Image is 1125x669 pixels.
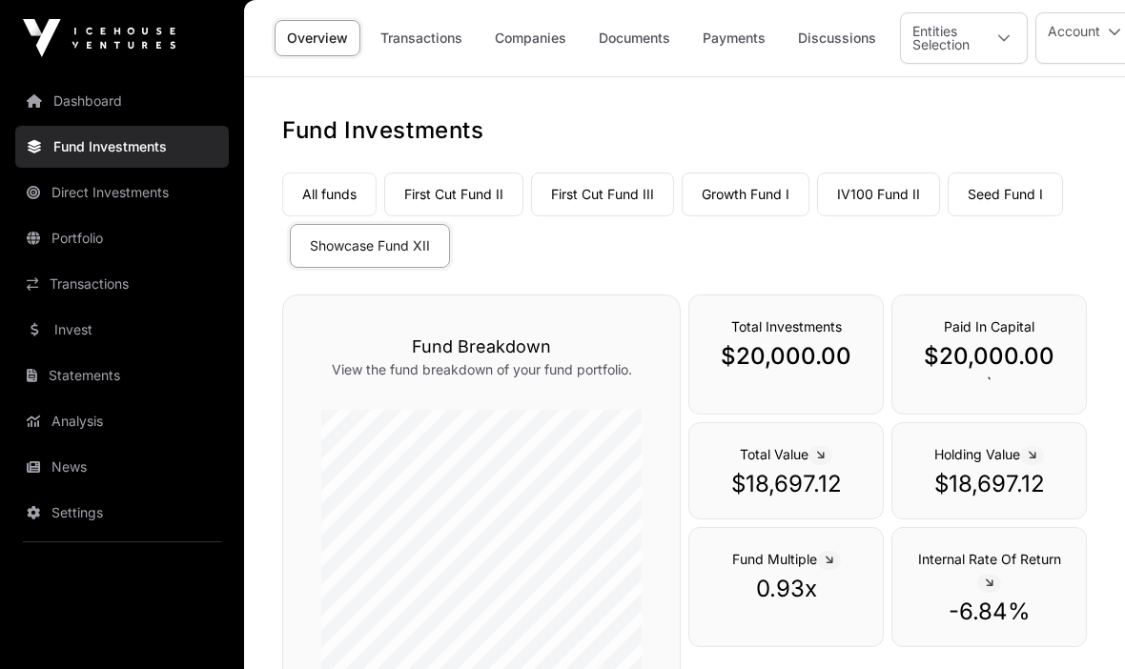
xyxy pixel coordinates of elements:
[817,172,940,216] a: IV100 Fund II
[15,492,229,534] a: Settings
[786,20,889,56] a: Discussions
[918,551,1061,590] span: Internal Rate Of Return
[282,115,1087,146] h1: Fund Investments
[731,318,842,334] span: Total Investments
[531,172,674,216] a: First Cut Fund III
[944,318,1034,334] span: Paid In Capital
[934,446,1044,462] span: Holding Value
[321,360,642,379] p: View the fund breakdown of your fund portfolio.
[690,20,778,56] a: Payments
[482,20,579,56] a: Companies
[15,400,229,442] a: Analysis
[708,341,864,372] p: $20,000.00
[368,20,475,56] a: Transactions
[708,469,864,499] p: $18,697.12
[275,20,360,56] a: Overview
[911,341,1067,372] p: $20,000.00
[282,172,377,216] a: All funds
[15,446,229,488] a: News
[740,446,832,462] span: Total Value
[948,172,1063,216] a: Seed Fund I
[911,469,1067,499] p: $18,697.12
[23,19,175,57] img: Icehouse Ventures Logo
[732,551,841,567] span: Fund Multiple
[682,172,809,216] a: Growth Fund I
[708,574,864,604] p: 0.93x
[901,13,981,63] div: Entities Selection
[15,80,229,122] a: Dashboard
[15,126,229,168] a: Fund Investments
[15,355,229,396] a: Statements
[15,172,229,213] a: Direct Investments
[321,334,642,360] h3: Fund Breakdown
[15,309,229,351] a: Invest
[290,224,450,268] a: Showcase Fund XII
[15,217,229,259] a: Portfolio
[891,294,1087,415] div: `
[911,597,1067,627] p: -6.84%
[15,263,229,305] a: Transactions
[586,20,683,56] a: Documents
[384,172,523,216] a: First Cut Fund II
